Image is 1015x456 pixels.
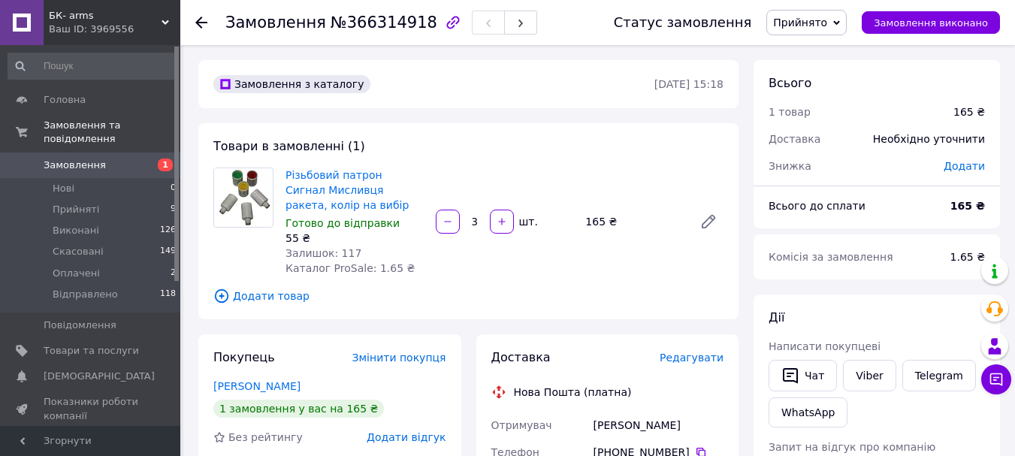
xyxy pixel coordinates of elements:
div: 55 ₴ [285,231,424,246]
span: Написати покупцеві [769,340,881,352]
span: Прийняті [53,203,99,216]
span: 9 [171,203,176,216]
div: Статус замовлення [614,15,752,30]
span: Замовлення виконано [874,17,988,29]
span: Дії [769,310,784,325]
span: Оплачені [53,267,100,280]
span: 1 [158,159,173,171]
span: Головна [44,93,86,107]
span: Замовлення та повідомлення [44,119,180,146]
span: Без рейтингу [228,431,303,443]
a: Viber [843,360,896,391]
span: Доставка [491,350,551,364]
span: 118 [160,288,176,301]
span: 1 товар [769,106,811,118]
a: [PERSON_NAME] [213,380,301,392]
span: Змінити покупця [352,352,446,364]
span: Замовлення [44,159,106,172]
span: Комісія за замовлення [769,251,893,263]
div: 165 ₴ [953,104,985,119]
div: 165 ₴ [579,211,687,232]
span: Прийнято [773,17,827,29]
div: Необхідно уточнити [864,122,994,156]
a: WhatsApp [769,397,847,427]
span: Скасовані [53,245,104,258]
span: Показники роботи компанії [44,395,139,422]
span: Нові [53,182,74,195]
span: Залишок: 117 [285,247,361,259]
span: Доставка [769,133,820,145]
button: Замовлення виконано [862,11,1000,34]
span: Повідомлення [44,319,116,332]
b: 165 ₴ [950,200,985,212]
div: Ваш ID: 3969556 [49,23,180,36]
div: Повернутися назад [195,15,207,30]
div: Замовлення з каталогу [213,75,370,93]
span: [DEMOGRAPHIC_DATA] [44,370,155,383]
a: Різьбовий патрон Сигнал Мисливця ракета, колір на вибір [285,169,409,211]
span: №366314918 [331,14,437,32]
time: [DATE] 15:18 [654,78,723,90]
span: Знижка [769,160,811,172]
span: 0 [171,182,176,195]
span: Всього до сплати [769,200,865,212]
a: Telegram [902,360,976,391]
img: Різьбовий патрон Сигнал Мисливця ракета, колір на вибір [215,168,272,227]
span: Готово до відправки [285,217,400,229]
span: Запит на відгук про компанію [769,441,935,453]
span: Каталог ProSale: 1.65 ₴ [285,262,415,274]
button: Чат з покупцем [981,364,1011,394]
span: Додати [944,160,985,172]
span: Покупець [213,350,275,364]
span: 149 [160,245,176,258]
span: Редагувати [660,352,723,364]
span: Додати товар [213,288,723,304]
div: Нова Пошта (платна) [510,385,636,400]
button: Чат [769,360,837,391]
span: 2 [171,267,176,280]
span: Відправлено [53,288,118,301]
div: шт. [515,214,539,229]
a: Редагувати [693,207,723,237]
div: 1 замовлення у вас на 165 ₴ [213,400,384,418]
span: Товари та послуги [44,344,139,358]
span: 1.65 ₴ [950,251,985,263]
div: [PERSON_NAME] [591,412,727,439]
span: Виконані [53,224,99,237]
span: Всього [769,76,811,90]
span: Додати відгук [367,431,446,443]
span: Замовлення [225,14,326,32]
input: Пошук [8,53,177,80]
span: Товари в замовленні (1) [213,139,365,153]
span: Отримувач [491,419,552,431]
span: 126 [160,224,176,237]
span: БК- arms [49,9,162,23]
